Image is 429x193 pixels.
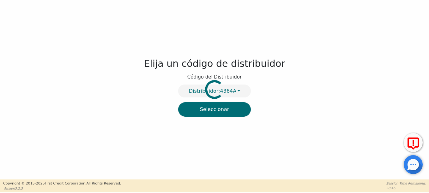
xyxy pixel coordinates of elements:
[3,186,121,191] p: Version 3.2.3
[3,181,121,186] p: Copyright © 2015- 2025 First Credit Corporation.
[404,133,423,152] button: Reportar Error a FCC
[86,181,121,185] span: All Rights Reserved.
[386,181,426,186] p: Session Time Remaining:
[386,186,426,190] p: 58:46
